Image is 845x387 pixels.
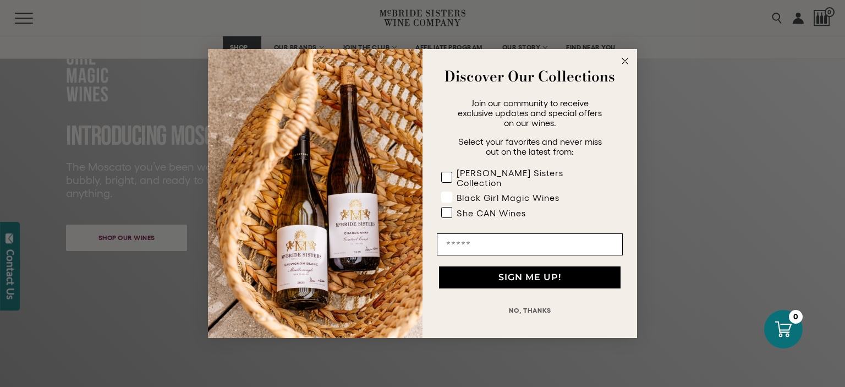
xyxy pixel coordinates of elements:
span: Join our community to receive exclusive updates and special offers on our wines. [458,98,602,128]
div: [PERSON_NAME] Sisters Collection [457,168,601,188]
button: Close dialog [618,54,632,68]
img: 42653730-7e35-4af7-a99d-12bf478283cf.jpeg [208,49,422,338]
div: Black Girl Magic Wines [457,193,559,203]
span: Select your favorites and never miss out on the latest from: [458,137,602,156]
button: NO, THANKS [437,299,623,321]
button: SIGN ME UP! [439,266,621,288]
div: She CAN Wines [457,208,526,218]
strong: Discover Our Collections [445,66,615,87]
div: 0 [789,310,803,324]
input: Email [437,233,623,255]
